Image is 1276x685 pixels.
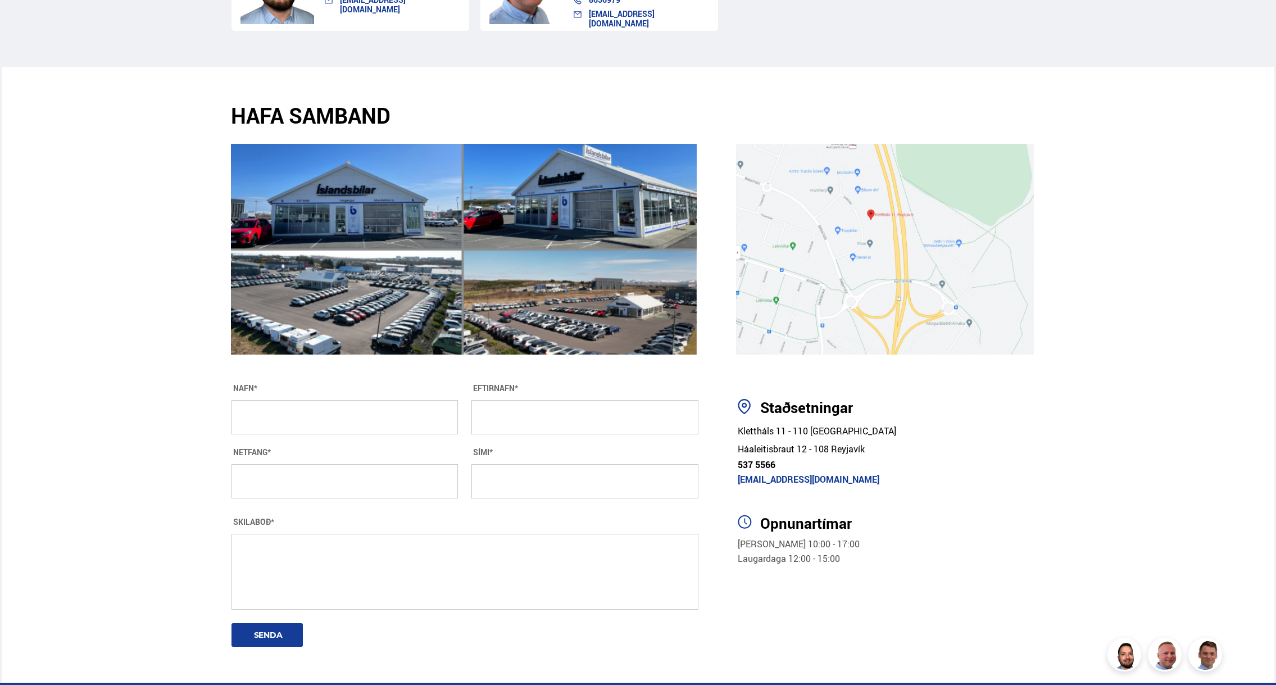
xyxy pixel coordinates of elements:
img: siFngHWaQ9KaOqBr.png [1150,639,1183,673]
h3: Opnunartímar [760,515,1045,532]
div: Staðsetningar [760,399,1045,416]
img: 1RuqvkYfbre_JAo3.jpg [736,144,1033,355]
img: zbR9Zwhy8qcY8p2N.png [231,144,697,355]
div: SÍMI* [471,448,698,457]
img: nhp88E3Fdnt1Opn2.png [1109,639,1143,673]
img: pw9sMCDar5Ii6RG5.svg [738,399,751,414]
a: [EMAIL_ADDRESS][DOMAIN_NAME] [738,473,879,486]
div: EFTIRNAFN* [471,384,698,393]
img: 5L2kbIWUWlfci3BR.svg [738,515,752,529]
span: [PERSON_NAME] 10:00 - 17:00 Laugardaga 12:00 - 15:00 [738,538,860,565]
a: Háaleitisbraut 12 - 108 Reyjavík [738,443,865,455]
div: SKILABOÐ* [231,518,699,527]
a: Klettháls 11 - 110 [GEOGRAPHIC_DATA] [738,425,896,437]
h2: HAFA SAMBAND [231,103,697,128]
button: SENDA [231,623,303,647]
div: NAFN* [231,384,458,393]
img: FbJEzSuNWCJXmdc-.webp [1190,639,1224,673]
a: [EMAIL_ADDRESS][DOMAIN_NAME] [589,8,655,28]
a: 537 5566 [738,459,775,471]
button: Opna LiveChat spjallviðmót [9,4,43,38]
div: NETFANG* [231,448,458,457]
